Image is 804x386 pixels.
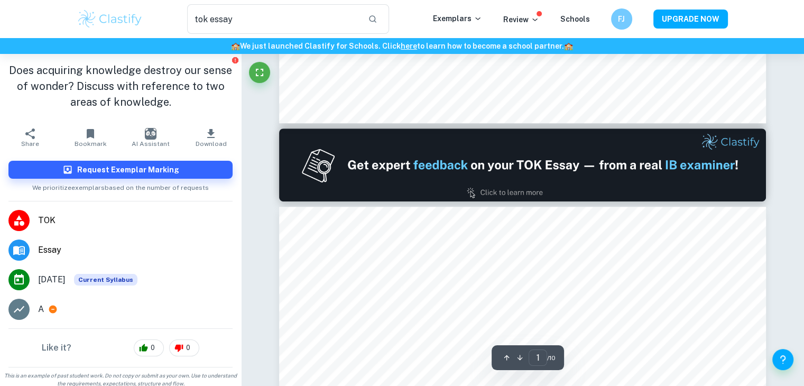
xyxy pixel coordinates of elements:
[231,42,240,50] span: 🏫
[547,353,556,363] span: / 10
[8,62,233,110] h1: Does acquiring knowledge destroy our sense of wonder? Discuss with reference to two areas of know...
[187,4,360,34] input: Search for any exemplars...
[145,128,156,140] img: AI Assistant
[401,42,417,50] a: here
[279,128,766,201] img: Ad
[38,303,44,316] p: A
[180,343,196,353] span: 0
[653,10,728,29] button: UPGRADE NOW
[74,274,137,286] div: This exemplar is based on the current syllabus. Feel free to refer to it for inspiration/ideas wh...
[503,14,539,25] p: Review
[38,214,233,227] span: TOK
[433,13,482,24] p: Exemplars
[231,56,239,64] button: Report issue
[38,244,233,256] span: Essay
[42,342,71,354] h6: Like it?
[21,140,39,148] span: Share
[75,140,107,148] span: Bookmark
[8,161,233,179] button: Request Exemplar Marking
[2,40,802,52] h6: We just launched Clastify for Schools. Click to learn how to become a school partner.
[121,123,181,152] button: AI Assistant
[145,343,161,353] span: 0
[772,349,793,370] button: Help and Feedback
[32,179,209,192] span: We prioritize exemplars based on the number of requests
[169,339,199,356] div: 0
[60,123,121,152] button: Bookmark
[615,13,627,25] h6: FJ
[134,339,164,356] div: 0
[77,8,144,30] img: Clastify logo
[74,274,137,286] span: Current Syllabus
[132,140,170,148] span: AI Assistant
[181,123,241,152] button: Download
[38,273,66,286] span: [DATE]
[564,42,573,50] span: 🏫
[77,164,179,176] h6: Request Exemplar Marking
[560,15,590,23] a: Schools
[196,140,227,148] span: Download
[249,62,270,83] button: Fullscreen
[611,8,632,30] button: FJ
